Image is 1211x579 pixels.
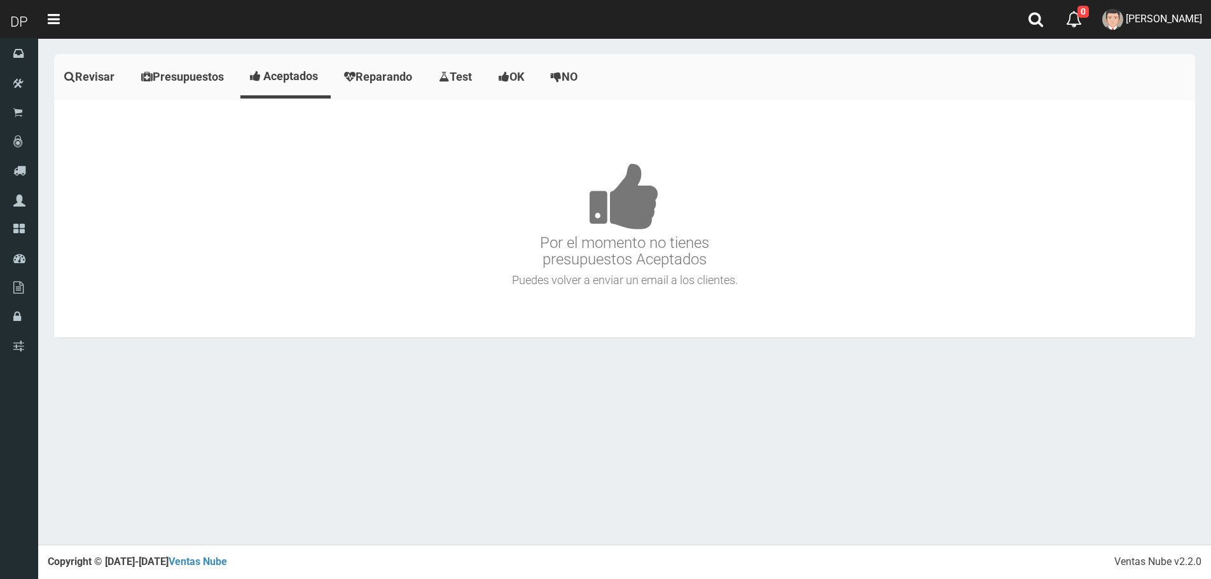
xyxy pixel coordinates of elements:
span: OK [509,70,524,83]
a: Aceptados [240,57,331,95]
a: Ventas Nube [169,555,227,568]
span: Reparando [356,70,412,83]
a: Presupuestos [131,57,237,97]
strong: Copyright © [DATE]-[DATE] [48,555,227,568]
a: Test [429,57,485,97]
span: Revisar [75,70,114,83]
span: 0 [1077,6,1089,18]
h3: Por el momento no tienes presupuestos Aceptados [57,125,1192,268]
div: Ventas Nube v2.2.0 [1114,555,1201,569]
span: NO [562,70,578,83]
a: Reparando [334,57,426,97]
a: Revisar [54,57,128,97]
span: Test [450,70,472,83]
a: OK [488,57,537,97]
span: [PERSON_NAME] [1126,13,1202,25]
h4: Puedes volver a enviar un email a los clientes. [57,274,1192,287]
span: Presupuestos [153,70,224,83]
img: User Image [1102,9,1123,30]
a: NO [541,57,591,97]
span: Aceptados [263,69,318,83]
